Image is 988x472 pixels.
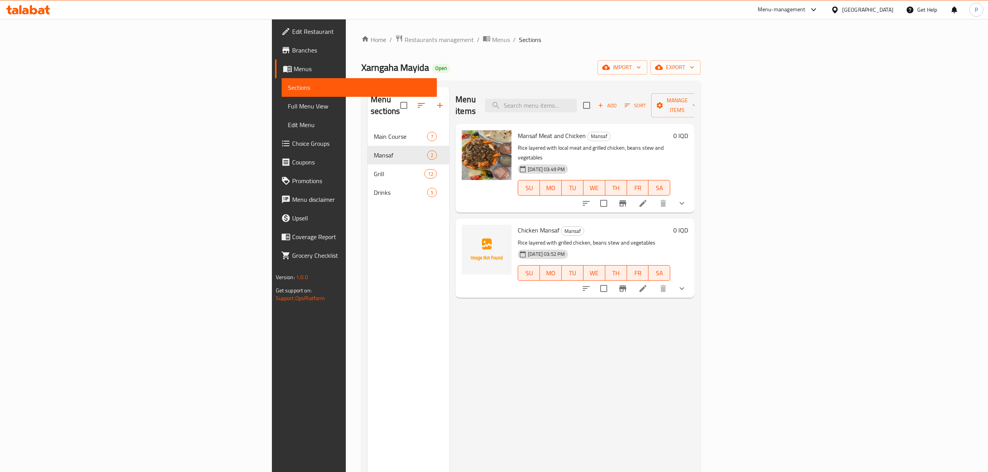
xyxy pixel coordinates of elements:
span: Edit Menu [288,120,431,129]
span: Mansaf Meat and Chicken [518,130,586,142]
span: MO [543,182,559,194]
span: Open [432,65,450,72]
li: / [513,35,516,44]
button: MO [540,180,562,196]
a: Coupons [275,153,437,171]
button: export [650,60,701,75]
button: SA [648,180,670,196]
a: Coverage Report [275,227,437,246]
span: Full Menu View [288,101,431,111]
button: MO [540,265,562,281]
div: Grill12 [368,164,449,183]
div: Mansaf [587,132,611,141]
span: Add item [595,100,620,112]
span: Drinks [374,188,427,197]
button: WE [583,180,605,196]
a: Sections [282,78,437,97]
span: Mansaf [374,150,427,160]
span: Sort items [620,100,651,112]
button: TU [562,180,583,196]
span: Choice Groups [292,139,431,148]
div: Main Course [374,132,427,141]
span: Select to update [596,195,612,212]
a: Support.OpsPlatform [276,293,325,303]
span: export [657,63,694,72]
span: [DATE] 03:49 PM [525,166,568,173]
a: Promotions [275,171,437,190]
p: Rice layered with grilled chicken, beans stew and vegetables [518,238,670,248]
span: Get support on: [276,285,312,295]
h6: 0 IQD [673,130,688,141]
span: 1.0.0 [296,272,308,282]
span: Menus [492,35,510,44]
a: Edit menu item [638,284,648,293]
button: SU [518,180,540,196]
span: Mansaf [561,227,584,236]
a: Edit Menu [282,115,437,134]
svg: Show Choices [677,284,687,293]
span: Select to update [596,280,612,297]
span: SU [521,267,537,279]
span: Coupons [292,157,431,167]
a: Menu disclaimer [275,190,437,209]
div: [GEOGRAPHIC_DATA] [842,5,893,14]
h6: 0 IQD [673,225,688,236]
span: MO [543,267,559,279]
button: FR [627,265,649,281]
span: TH [608,267,624,279]
span: Promotions [292,176,431,185]
button: sort-choices [577,279,596,298]
span: TU [565,182,580,194]
li: / [477,35,480,44]
a: Full Menu View [282,97,437,115]
span: TH [608,182,624,194]
span: Grocery Checklist [292,251,431,260]
div: items [427,132,437,141]
div: items [424,169,437,178]
span: Restaurants management [405,35,474,44]
input: search [485,99,577,112]
span: [DATE] 03:52 PM [525,250,568,258]
span: Branches [292,45,431,55]
button: Branch-specific-item [613,279,632,298]
div: Mansaf2 [368,146,449,164]
button: Add [595,100,620,112]
button: Manage items [651,93,703,117]
button: show more [673,279,691,298]
div: Open [432,64,450,73]
span: WE [587,182,602,194]
span: Select all sections [396,97,412,114]
button: delete [654,194,673,213]
span: Sections [519,35,541,44]
button: TH [605,180,627,196]
svg: Show Choices [677,199,687,208]
span: WE [587,267,602,279]
button: Sort [623,100,648,112]
button: delete [654,279,673,298]
span: TU [565,267,580,279]
button: import [597,60,647,75]
p: Rice layered with local meat and grilled chicken, beans stew and vegetables [518,143,670,163]
button: SA [648,265,670,281]
a: Branches [275,41,437,59]
span: SU [521,182,537,194]
div: items [427,150,437,160]
a: Menus [483,35,510,45]
span: SA [652,267,667,279]
img: Mansaf Meat and Chicken [462,130,512,180]
button: FR [627,180,649,196]
a: Edit menu item [638,199,648,208]
span: Add [597,101,618,110]
button: sort-choices [577,194,596,213]
span: import [604,63,641,72]
div: Drinks5 [368,183,449,202]
a: Upsell [275,209,437,227]
span: Manage items [657,96,697,115]
div: Mansaf [561,226,584,236]
span: FR [630,267,646,279]
img: Chicken Mansaf [462,225,512,274]
span: P [975,5,978,14]
span: 7 [427,133,436,140]
span: Upsell [292,213,431,223]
